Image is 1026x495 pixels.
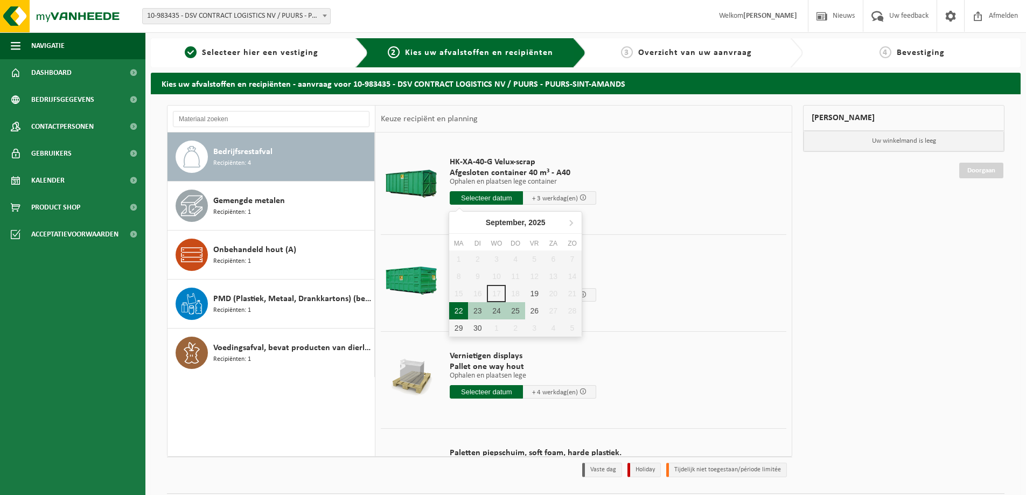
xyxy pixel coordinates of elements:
span: Recipiënten: 1 [213,207,251,218]
li: Holiday [627,463,661,477]
span: Bedrijfsgegevens [31,86,94,113]
span: Recipiënten: 1 [213,256,251,267]
button: Bedrijfsrestafval Recipiënten: 4 [167,133,375,182]
input: Selecteer datum [450,385,523,399]
div: za [544,238,563,249]
div: 25 [506,302,525,319]
button: PMD (Plastiek, Metaal, Drankkartons) (bedrijven) Recipiënten: 1 [167,280,375,329]
span: 4 [880,46,891,58]
span: + 3 werkdag(en) [532,195,578,202]
span: Bedrijfsrestafval [213,145,273,158]
a: Doorgaan [959,163,1003,178]
div: [PERSON_NAME] [803,105,1004,131]
div: September, [481,214,550,231]
li: Vaste dag [582,463,622,477]
button: Onbehandeld hout (A) Recipiënten: 1 [167,231,375,280]
span: Paletten piepschuim, soft foam, harde plastiek. [450,448,622,458]
div: 19 [525,285,544,302]
span: 1 [185,46,197,58]
div: di [468,238,487,249]
span: Contactpersonen [31,113,94,140]
span: HK-XA-40-G Velux-scrap [450,157,596,168]
div: 30 [468,319,487,337]
button: Gemengde metalen Recipiënten: 1 [167,182,375,231]
span: 2 [388,46,400,58]
div: 23 [468,302,487,319]
span: 10-983435 - DSV CONTRACT LOGISTICS NV / PUURS - PUURS-SINT-AMANDS [143,9,330,24]
li: Tijdelijk niet toegestaan/période limitée [666,463,787,477]
span: Dashboard [31,59,72,86]
span: Acceptatievoorwaarden [31,221,118,248]
p: Ophalen en plaatsen lege container [450,178,596,186]
div: 24 [487,302,506,319]
span: + 4 werkdag(en) [532,389,578,396]
span: Bevestiging [897,48,945,57]
div: 2 [506,319,525,337]
span: 3 [621,46,633,58]
span: Product Shop [31,194,80,221]
span: Recipiënten: 1 [213,354,251,365]
strong: [PERSON_NAME] [743,12,797,20]
span: Vernietigen displays [450,351,596,361]
span: PMD (Plastiek, Metaal, Drankkartons) (bedrijven) [213,292,372,305]
input: Selecteer datum [450,191,523,205]
span: 10-983435 - DSV CONTRACT LOGISTICS NV / PUURS - PUURS-SINT-AMANDS [142,8,331,24]
span: Voedingsafval, bevat producten van dierlijke oorsprong, onverpakt, categorie 3 [213,341,372,354]
span: Selecteer hier een vestiging [202,48,318,57]
span: Recipiënten: 4 [213,158,251,169]
span: Onbehandeld hout (A) [213,243,296,256]
span: Gebruikers [31,140,72,167]
span: Overzicht van uw aanvraag [638,48,752,57]
span: Navigatie [31,32,65,59]
i: 2025 [528,219,545,226]
span: Kies uw afvalstoffen en recipiënten [405,48,553,57]
button: Voedingsafval, bevat producten van dierlijke oorsprong, onverpakt, categorie 3 Recipiënten: 1 [167,329,375,377]
div: 29 [449,319,468,337]
div: do [506,238,525,249]
span: Afgesloten container 40 m³ - A40 [450,168,596,178]
span: Gemengde metalen [213,194,285,207]
span: Pallet one way hout [450,361,596,372]
input: Materiaal zoeken [173,111,369,127]
span: Recipiënten: 1 [213,305,251,316]
div: zo [563,238,582,249]
p: Ophalen en plaatsen lege [450,372,596,380]
div: Keuze recipiënt en planning [375,106,483,133]
div: 26 [525,302,544,319]
div: vr [525,238,544,249]
div: 3 [525,319,544,337]
div: 22 [449,302,468,319]
p: Uw winkelmand is leeg [804,131,1004,151]
span: Kalender [31,167,65,194]
h2: Kies uw afvalstoffen en recipiënten - aanvraag voor 10-983435 - DSV CONTRACT LOGISTICS NV / PUURS... [151,73,1021,94]
div: 1 [487,319,506,337]
div: ma [449,238,468,249]
div: wo [487,238,506,249]
a: 1Selecteer hier een vestiging [156,46,347,59]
